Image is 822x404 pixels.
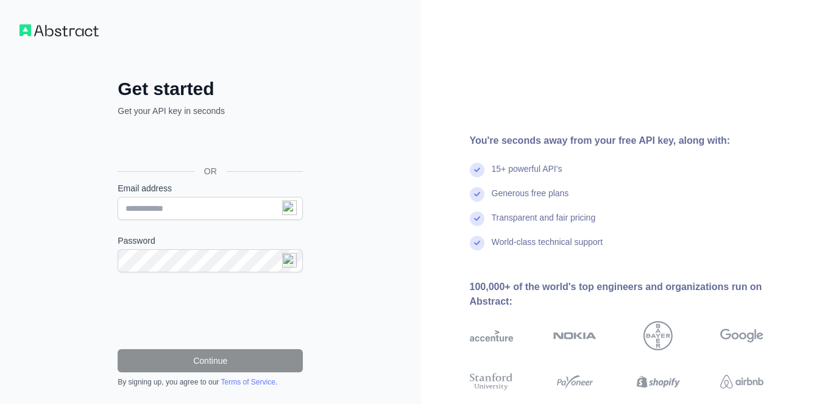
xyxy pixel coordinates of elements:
iframe: reCAPTCHA [118,287,303,335]
div: World-class technical support [492,236,603,260]
img: google [720,321,764,350]
img: payoneer [553,371,597,393]
img: bayer [643,321,673,350]
h2: Get started [118,78,303,100]
p: Get your API key in seconds [118,105,303,117]
img: Workflow [19,24,99,37]
img: check mark [470,211,484,226]
img: airbnb [720,371,764,393]
button: Continue [118,349,303,372]
img: nokia [553,321,597,350]
div: You're seconds away from your free API key, along with: [470,133,803,148]
div: Transparent and fair pricing [492,211,596,236]
img: npw-badge-icon-locked.svg [282,200,297,215]
img: check mark [470,187,484,202]
span: OR [194,165,227,177]
div: Generous free plans [492,187,569,211]
div: 100,000+ of the world's top engineers and organizations run on Abstract: [470,280,803,309]
label: Password [118,235,303,247]
img: check mark [470,236,484,250]
div: By signing up, you agree to our . [118,377,303,387]
img: stanford university [470,371,513,393]
img: accenture [470,321,513,350]
label: Email address [118,182,303,194]
img: shopify [637,371,680,393]
iframe: Bouton "Se connecter avec Google" [112,130,306,157]
img: check mark [470,163,484,177]
div: 15+ powerful API's [492,163,562,187]
a: Terms of Service [221,378,275,386]
img: npw-badge-icon-locked.svg [282,253,297,268]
